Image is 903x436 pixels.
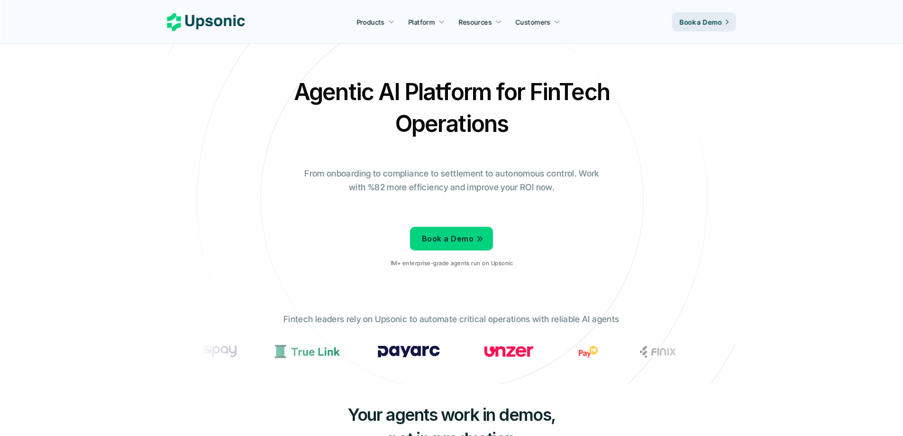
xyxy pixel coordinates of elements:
p: Platform [408,17,435,27]
a: Book a Demo [672,12,736,31]
p: Resources [459,17,492,27]
a: Products [351,13,400,30]
p: Book a Demo [422,232,474,246]
p: Book a Demo [680,17,722,27]
p: Products [356,17,384,27]
h2: Agentic AI Platform for FinTech Operations [286,76,618,139]
p: From onboarding to compliance to settlement to autonomous control. Work with %82 more efficiency ... [298,167,606,195]
p: 1M+ enterprise-grade agents run on Upsonic [390,260,513,267]
a: Book a Demo [410,227,493,250]
p: Fintech leaders rely on Upsonic to automate critical operations with reliable AI agents [283,313,619,326]
span: Your agents work in demos, [347,404,556,425]
p: Customers [516,17,551,27]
